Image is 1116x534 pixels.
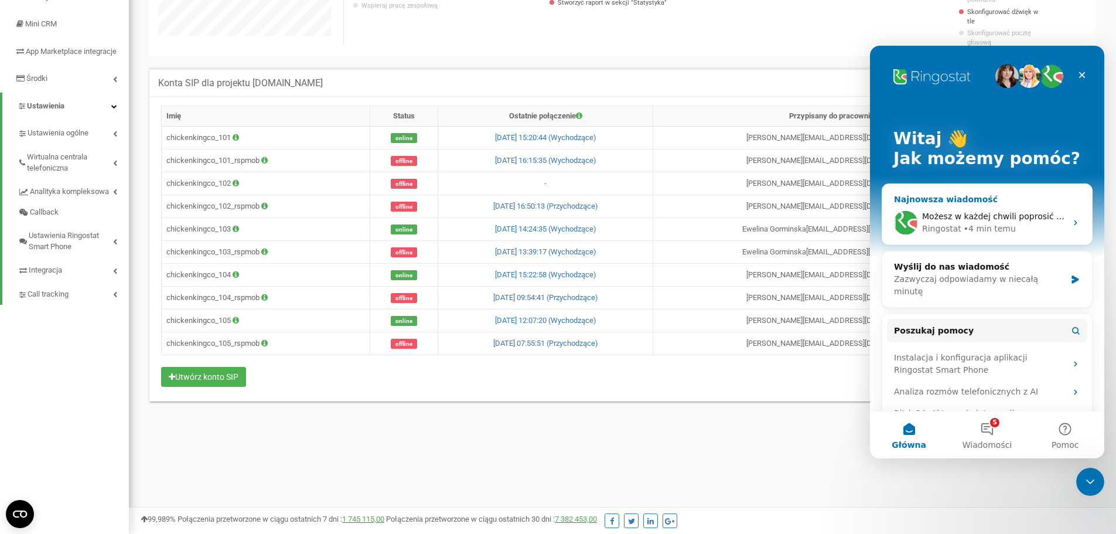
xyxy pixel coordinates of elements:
[391,293,417,303] span: offline
[438,172,653,195] td: -
[495,225,596,233] a: [DATE] 14:24:35 (Wychodzące)
[391,156,417,166] span: offline
[178,515,384,523] span: Połączenia przetworzone w ciągu ostatnich 7 dni :
[18,120,129,144] a: Ustawienia ogólne
[653,264,1014,287] td: [PERSON_NAME] [EMAIL_ADDRESS][DOMAIN_NAME]
[967,8,1047,26] a: Skonfigurować dźwięk w tle
[28,128,88,139] span: Ustawienia ogólne
[30,186,109,198] span: Analityka kompleksowa
[391,133,417,143] span: online
[27,101,64,110] span: Ustawienia
[156,366,234,413] button: Pomoc
[967,29,1047,47] a: Skonfigurować pocztę głosową
[495,247,596,256] a: [DATE] 13:39:17 (Wychodzące)
[18,222,129,257] a: Ustawienia Ringostat Smart Phone
[162,149,370,172] td: chickenkingco_101_rspmob
[24,279,104,291] span: Poszukaj pomocy
[493,339,598,348] a: [DATE] 07:55:51 (Przychodzące)
[495,270,596,279] a: [DATE] 15:22:58 (Wychodzące)
[495,156,596,165] a: [DATE] 16:15:35 (Wychodzące)
[391,316,417,326] span: online
[162,127,370,149] td: chickenkingco_101
[438,106,653,127] th: Ostatnie połączenie
[653,172,1014,195] td: [PERSON_NAME] [EMAIL_ADDRESS][DOMAIN_NAME]
[162,241,370,264] td: chickenkingco_103_rspmob
[52,166,795,175] span: Możesz w każdej chwili poprosić o połączenie z operatorem. Zwróć uwagę, że czas oczekiwania zależ...
[653,332,1014,355] td: [PERSON_NAME] [EMAIL_ADDRESS][DOMAIN_NAME]
[653,218,1014,241] td: Ewelina Gorminska [EMAIL_ADDRESS][DOMAIN_NAME]
[653,287,1014,309] td: [PERSON_NAME] [EMAIL_ADDRESS][DOMAIN_NAME]
[162,287,370,309] td: chickenkingco_104_rspmob
[24,215,196,227] div: Wyślij do nas wiadomość
[342,515,384,523] a: 1 745 115,00
[653,106,1014,127] th: Przypisany do pracownika
[22,395,56,403] span: Główna
[18,257,129,281] a: Integracja
[555,515,597,523] a: 7 382 453,00
[158,78,323,89] h5: Konta SIP dla projektu [DOMAIN_NAME]
[162,218,370,241] td: chickenkingco_103
[162,264,370,287] td: chickenkingco_104
[653,127,1014,149] td: [PERSON_NAME] [EMAIL_ADDRESS][DOMAIN_NAME]
[162,309,370,332] td: chickenkingco_105
[495,316,596,325] a: [DATE] 12:07:20 (Wychodzące)
[370,106,438,127] th: Status
[391,202,417,212] span: offline
[653,195,1014,218] td: [PERSON_NAME] [EMAIL_ADDRESS][DOMAIN_NAME]
[391,179,417,189] span: offline
[386,515,597,523] span: Połączenia przetworzone w ciągu ostatnich 30 dni :
[161,367,246,387] button: Utwórz konto SIP
[24,340,196,352] div: Analiza rozmów telefonicznych z AI
[493,202,598,210] a: [DATE] 16:50:13 (Przychodzące)
[27,152,113,174] span: Wirtualna centrala telefoniczna
[12,205,223,262] div: Wyślij do nas wiadomośćZazwyczaj odpowiadamy w niecałą minutę
[24,227,196,252] div: Zazwyczaj odpowiadamy w niecałą minutę
[17,301,217,335] div: Instalacja i konfiguracja aplikacji Ringostat Smart Phone
[30,207,59,218] span: Callback
[162,172,370,195] td: chickenkingco_102
[17,357,217,379] div: Bitrix24. Aktywacja integracji
[162,332,370,355] td: chickenkingco_105_rspmob
[653,241,1014,264] td: Ewelina Gorminska [EMAIL_ADDRESS][DOMAIN_NAME]
[52,177,91,189] div: Ringostat
[361,1,461,11] p: Wspieraj pracę zespołową
[29,230,113,252] span: Ustawienia Ringostat Smart Phone
[653,149,1014,172] td: [PERSON_NAME] [EMAIL_ADDRESS][DOMAIN_NAME]
[94,177,146,189] div: • 4 min temu
[17,273,217,297] button: Poszukaj pomocy
[18,178,129,202] a: Analityka kompleksowa
[29,265,62,276] span: Integracja
[24,306,196,331] div: Instalacja i konfiguracja aplikacji Ringostat Smart Phone
[1076,468,1104,496] iframe: Intercom live chat
[26,74,47,83] span: Środki
[18,202,129,223] a: Callback
[26,47,117,56] span: App Marketplace integracje
[141,515,176,523] span: 99,989%
[2,93,129,120] a: Ustawienia
[162,195,370,218] td: chickenkingco_102_rspmob
[162,106,370,127] th: Imię
[495,133,596,142] a: [DATE] 15:20:44 (Wychodzące)
[18,281,129,305] a: Call tracking
[25,19,57,28] span: Mini CRM
[653,309,1014,332] td: [PERSON_NAME] [EMAIL_ADDRESS][DOMAIN_NAME]
[28,289,69,300] span: Call tracking
[870,46,1104,458] iframe: Intercom live chat
[391,270,417,280] span: online
[78,366,156,413] button: Wiadomości
[24,362,196,374] div: Bitrix24. Aktywacja integracji
[93,395,142,403] span: Wiadomości
[391,225,417,234] span: online
[182,395,209,403] span: Pomoc
[493,293,598,302] a: [DATE] 09:54:41 (Przychodzące)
